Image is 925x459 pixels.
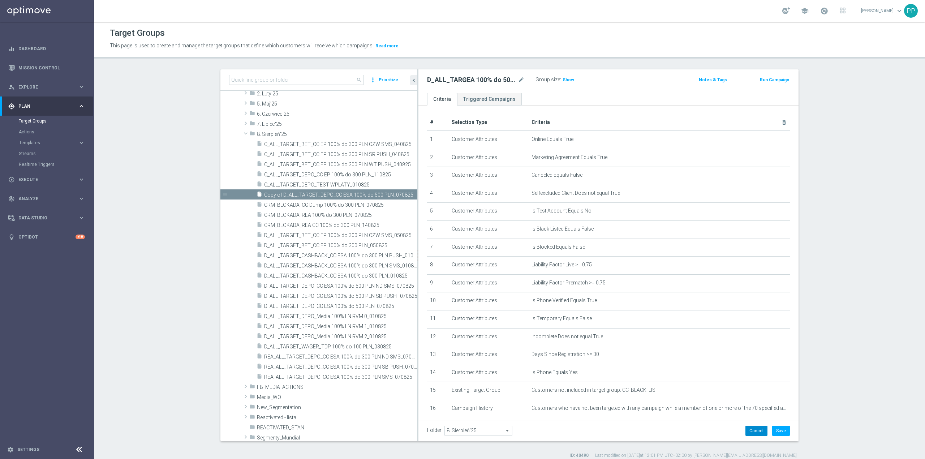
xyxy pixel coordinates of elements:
td: 10 [427,292,449,310]
i: folder [249,434,255,442]
td: 4 [427,185,449,203]
a: Realtime Triggers [19,162,75,167]
div: equalizer Dashboard [8,46,85,52]
span: Liability Factor Prematch >= 0.75 [532,280,606,286]
span: REA_ALL_TARGET_DEPO_CC ESA 100% do 300 PLN ND SMS_070825 [264,354,417,360]
i: chevron_left [410,77,417,84]
td: 13 [427,346,449,364]
i: insert_drive_file [257,303,262,311]
i: insert_drive_file [257,282,262,291]
span: Copy of D_ALL_TARGET_DEPO_CC ESA 100% do 500 PLN_070825 [264,192,417,198]
span: New_Segmentation [257,404,417,411]
a: Optibot [18,227,76,246]
label: Group size [535,77,560,83]
h1: Target Groups [110,28,165,38]
span: Is Test Account Equals No [532,208,591,214]
div: Optibot [8,227,85,246]
span: Templates [19,141,71,145]
div: Target Groups [19,116,93,126]
button: Data Studio keyboard_arrow_right [8,215,85,221]
a: Mission Control [18,58,85,77]
span: C_ALL_TARGET_BET_CC EP 100% do 300 PLN WT PUSH_040825 [264,162,417,168]
span: Analyze [18,197,78,201]
label: ID: 40490 [569,452,589,459]
button: Cancel [745,426,767,436]
span: Is Phone Equals Yes [532,369,578,376]
i: mode_edit [518,76,525,84]
i: insert_drive_file [257,242,262,250]
span: CRM_BLOKADA_CC Dump 100% do 300 PLN_070825 [264,202,417,208]
td: 2 [427,149,449,167]
td: Customer Attributes [449,292,529,310]
button: Notes & Tags [698,76,728,84]
span: CRM_BLOKADA_REA 100% do 300 PLN_070825 [264,212,417,218]
div: Mission Control [8,58,85,77]
span: 5. Maj&#x27;25 [257,101,417,107]
i: track_changes [8,196,15,202]
a: Settings [17,447,39,452]
i: gps_fixed [8,103,15,110]
label: : [560,77,561,83]
i: equalizer [8,46,15,52]
div: Actions [19,126,93,137]
div: Data Studio [8,215,78,221]
span: Reactivated - lista [257,415,417,421]
button: Read more [375,42,399,50]
i: folder [249,414,255,422]
span: C_ALL_TARGET_BET_CC EP 100% do 300 PLN CZW SMS_040825 [264,141,417,147]
td: Customer Attributes [449,346,529,364]
i: folder [249,120,255,129]
div: Streams [19,148,93,159]
span: Is Black Listed Equals False [532,226,594,232]
span: Explore [18,85,78,89]
span: C_ALL_TARGET_DEPO_CC EP 100% do 300 PLN_110825 [264,172,417,178]
span: Is Phone Verified Equals True [532,297,597,304]
td: Customer Attributes [449,203,529,221]
span: FB_MEDIA_ACTIONS [257,384,417,390]
i: insert_drive_file [257,343,262,351]
td: Customer Attributes [449,167,529,185]
i: insert_drive_file [257,363,262,372]
i: person_search [8,84,15,90]
i: delete_forever [781,120,787,125]
button: play_circle_outline Execute keyboard_arrow_right [8,177,85,183]
i: folder [249,394,255,402]
td: 12 [427,328,449,346]
span: REACTIVATED_STAN [257,425,417,431]
label: Folder [427,427,442,433]
span: D_ALL_TARGET_DEPO_CC ESA 100% do 500 PLN SB PUSH _070825 [264,293,417,299]
span: This page is used to create and manage the target groups that define which customers will receive... [110,43,374,48]
button: Mission Control [8,65,85,71]
td: Customer Attributes [449,418,529,436]
i: insert_drive_file [257,373,262,382]
a: Target Groups [19,118,75,124]
i: keyboard_arrow_right [78,103,85,110]
span: D_ALL_TARGET_WAGER_TDP 100% do 100 PLN_030825 [264,344,417,350]
i: keyboard_arrow_right [78,214,85,221]
span: search [356,77,362,83]
i: insert_drive_file [257,353,262,361]
button: person_search Explore keyboard_arrow_right [8,84,85,90]
td: 11 [427,310,449,328]
i: insert_drive_file [257,181,262,189]
h2: D_ALL_TARGEA 100% do 500 PLN_070825 [427,76,517,84]
td: 17 [427,418,449,436]
i: insert_drive_file [257,222,262,230]
i: keyboard_arrow_right [78,195,85,202]
span: Liability Factor Live >= 0.75 [532,262,592,268]
div: Analyze [8,196,78,202]
div: Templates [19,137,93,148]
i: insert_drive_file [257,161,262,169]
a: Triggered Campaigns [457,93,522,106]
i: settings [7,446,14,453]
span: 2. Luty&#x27;25 [257,91,417,97]
button: track_changes Analyze keyboard_arrow_right [8,196,85,202]
td: 3 [427,167,449,185]
td: Customer Attributes [449,257,529,275]
i: folder [249,100,255,108]
span: D_ALL_TARGET_DEPO_CC ESA 100% do 500 PLN ND SMS_070825 [264,283,417,289]
a: [PERSON_NAME]keyboard_arrow_down [860,5,904,16]
i: insert_drive_file [257,323,262,331]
